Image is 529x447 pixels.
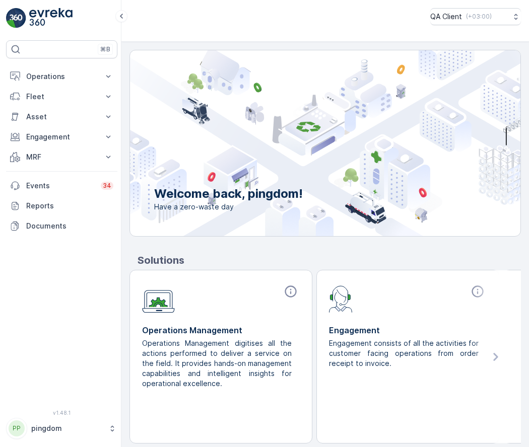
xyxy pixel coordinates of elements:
[154,202,303,212] span: Have a zero-waste day
[329,324,487,336] p: Engagement
[26,181,95,191] p: Events
[6,147,117,167] button: MRF
[6,107,117,127] button: Asset
[9,420,25,436] div: PP
[430,12,462,22] p: QA Client
[31,423,103,433] p: pingdom
[26,221,113,231] p: Documents
[329,284,353,313] img: module-icon
[85,50,520,236] img: city illustration
[329,338,479,368] p: Engagement consists of all the activities for customer facing operations from order receipt to in...
[142,324,300,336] p: Operations Management
[6,176,117,196] a: Events34
[26,201,113,211] p: Reports
[103,182,111,190] p: 34
[6,216,117,236] a: Documents
[6,127,117,147] button: Engagement
[6,87,117,107] button: Fleet
[138,253,521,268] p: Solutions
[466,13,492,21] p: ( +03:00 )
[26,152,97,162] p: MRF
[6,196,117,216] a: Reports
[100,45,110,53] p: ⌘B
[142,338,292,389] p: Operations Management digitises all the actions performed to deliver a service on the field. It p...
[154,186,303,202] p: Welcome back, pingdom!
[26,112,97,122] p: Asset
[6,8,26,28] img: logo
[142,284,175,313] img: module-icon
[6,410,117,416] span: v 1.48.1
[26,132,97,142] p: Engagement
[26,92,97,102] p: Fleet
[29,8,73,28] img: logo_light-DOdMpM7g.png
[430,8,521,25] button: QA Client(+03:00)
[26,71,97,82] p: Operations
[6,418,117,439] button: PPpingdom
[6,66,117,87] button: Operations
